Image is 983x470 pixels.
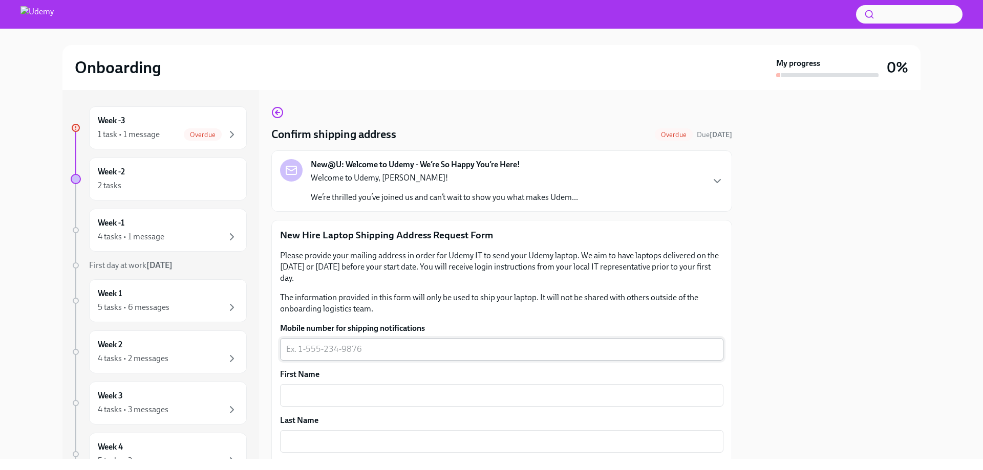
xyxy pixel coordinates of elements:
a: Week -22 tasks [71,158,247,200]
a: First day at work[DATE] [71,260,247,271]
h6: Week -1 [98,217,124,229]
p: Please provide your mailing address in order for Udemy IT to send your Udemy laptop. We aim to ha... [280,250,723,284]
label: Last Name [280,415,723,426]
div: 5 tasks • 6 messages [98,302,169,313]
h6: Week 2 [98,339,122,350]
div: 4 tasks • 2 messages [98,353,168,364]
h6: Week 4 [98,441,123,453]
span: Due [697,130,732,139]
span: Overdue [655,131,693,139]
a: Week 24 tasks • 2 messages [71,330,247,373]
label: First Name [280,369,723,380]
span: First day at work [89,260,173,270]
span: Overdue [184,131,222,139]
a: Week 34 tasks • 3 messages [71,382,247,424]
div: 4 tasks • 1 message [98,231,164,242]
h6: Week 3 [98,390,123,401]
strong: New@U: Welcome to Udemy - We’re So Happy You’re Here! [311,159,520,170]
p: We’re thrilled you’ve joined us and can’t wait to show you what makes Udem... [311,192,578,203]
a: Week -14 tasks • 1 message [71,209,247,252]
label: Mobile number for shipping notifications [280,323,723,334]
h3: 0% [887,58,908,77]
div: 2 tasks [98,180,121,191]
div: 4 tasks • 3 messages [98,404,168,415]
a: Week 15 tasks • 6 messages [71,279,247,322]
h6: Week -3 [98,115,125,126]
strong: [DATE] [146,260,173,270]
p: Welcome to Udemy, [PERSON_NAME]! [311,172,578,184]
div: 5 tasks • 2 messages [98,455,168,466]
h6: Week 1 [98,288,122,299]
p: New Hire Laptop Shipping Address Request Form [280,229,723,242]
span: October 3rd, 2025 09:00 [697,130,732,140]
a: Week -31 task • 1 messageOverdue [71,106,247,149]
h6: Week -2 [98,166,125,177]
p: The information provided in this form will only be used to ship your laptop. It will not be share... [280,292,723,315]
h4: Confirm shipping address [271,127,396,142]
h2: Onboarding [75,57,161,78]
strong: [DATE] [710,130,732,139]
img: Udemy [20,6,54,23]
strong: My progress [776,58,820,69]
div: 1 task • 1 message [98,129,160,140]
